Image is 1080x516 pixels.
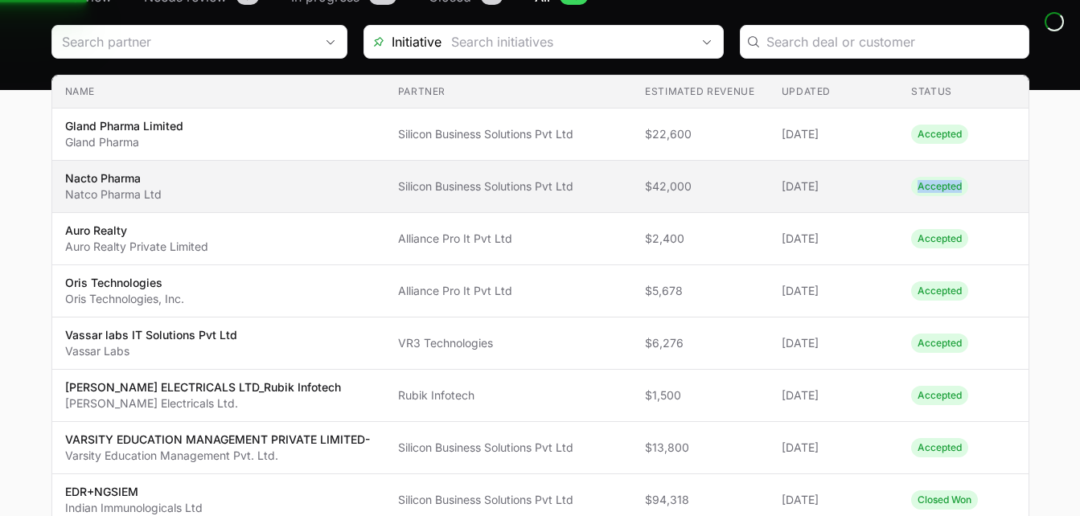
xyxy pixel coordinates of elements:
[645,178,756,195] span: $42,000
[782,283,885,299] span: [DATE]
[314,26,347,58] div: Open
[65,275,184,291] p: Oris Technologies
[645,387,756,403] span: $1,500
[769,76,898,109] th: Updated
[691,26,723,58] div: Open
[782,178,885,195] span: [DATE]
[65,239,208,255] p: Auro Realty Private Limited
[645,126,756,142] span: $22,600
[364,32,441,51] span: Initiative
[898,76,1028,109] th: Status
[65,291,184,307] p: Oris Technologies, Inc.
[65,395,341,412] p: [PERSON_NAME] Electricals Ltd.
[398,440,619,456] span: Silicon Business Solutions Pvt Ltd
[65,327,237,343] p: Vassar labs IT Solutions Pvt Ltd
[782,387,885,403] span: [DATE]
[645,283,756,299] span: $5,678
[398,335,619,351] span: VR3 Technologies
[782,440,885,456] span: [DATE]
[632,76,769,109] th: Estimated revenue
[782,126,885,142] span: [DATE]
[766,32,1019,51] input: Search deal or customer
[398,178,619,195] span: Silicon Business Solutions Pvt Ltd
[52,26,314,58] input: Search partner
[782,492,885,508] span: [DATE]
[398,492,619,508] span: Silicon Business Solutions Pvt Ltd
[398,387,619,403] span: Rubik Infotech
[65,134,183,150] p: Gland Pharma
[645,440,756,456] span: $13,800
[65,379,341,395] p: [PERSON_NAME] ELECTRICALS LTD_Rubik Infotech
[385,76,632,109] th: Partner
[65,500,203,516] p: Indian Immunologicals Ltd
[645,231,756,247] span: $2,400
[52,76,385,109] th: Name
[782,335,885,351] span: [DATE]
[398,283,619,299] span: Alliance Pro It Pvt Ltd
[441,26,691,58] input: Search initiatives
[65,118,183,134] p: Gland Pharma Limited
[782,231,885,247] span: [DATE]
[65,223,208,239] p: Auro Realty
[645,492,756,508] span: $94,318
[65,343,237,359] p: Vassar Labs
[645,335,756,351] span: $6,276
[65,448,370,464] p: Varsity Education Management Pvt. Ltd.
[398,126,619,142] span: Silicon Business Solutions Pvt Ltd
[65,484,203,500] p: EDR+NGSIEM
[65,432,370,448] p: VARSITY EDUCATION MANAGEMENT PRIVATE LIMITED-
[398,231,619,247] span: Alliance Pro It Pvt Ltd
[65,186,162,203] p: Natco Pharma Ltd
[65,170,162,186] p: Nacto Pharma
